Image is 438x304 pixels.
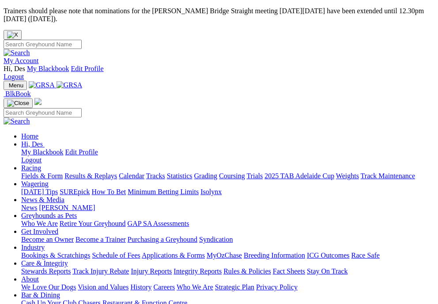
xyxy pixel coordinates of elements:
[130,283,151,291] a: History
[4,40,82,49] input: Search
[177,283,213,291] a: Who We Are
[142,251,205,259] a: Applications & Forms
[167,172,193,180] a: Statistics
[246,172,263,180] a: Trials
[7,31,18,38] img: X
[4,7,434,23] p: Trainers should please note that nominations for the [PERSON_NAME] Bridge Straight meeting [DATE]...
[21,188,434,196] div: Wagering
[21,228,58,235] a: Get Involved
[34,98,42,105] img: logo-grsa-white.png
[21,220,434,228] div: Greyhounds as Pets
[146,172,165,180] a: Tracks
[72,267,129,275] a: Track Injury Rebate
[21,236,74,243] a: Become an Owner
[76,236,126,243] a: Become a Trainer
[21,172,63,180] a: Fields & Form
[351,251,379,259] a: Race Safe
[4,98,33,108] button: Toggle navigation
[21,132,38,140] a: Home
[60,188,90,195] a: SUREpick
[21,251,90,259] a: Bookings & Scratchings
[4,90,31,98] a: BlkBook
[4,57,39,64] a: My Account
[199,236,233,243] a: Syndication
[21,251,434,259] div: Industry
[264,172,334,180] a: 2025 TAB Adelaide Cup
[207,251,242,259] a: MyOzChase
[244,251,305,259] a: Breeding Information
[21,156,42,164] a: Logout
[174,267,222,275] a: Integrity Reports
[21,283,434,291] div: About
[64,172,117,180] a: Results & Replays
[21,267,434,275] div: Care & Integrity
[21,291,60,299] a: Bar & Dining
[361,172,415,180] a: Track Maintenance
[21,140,45,148] a: Hi, Des
[4,65,434,81] div: My Account
[27,65,69,72] a: My Blackbook
[215,283,254,291] a: Strategic Plan
[21,275,39,283] a: About
[4,73,24,80] a: Logout
[223,267,271,275] a: Rules & Policies
[21,180,49,188] a: Wagering
[307,267,347,275] a: Stay On Track
[21,140,43,148] span: Hi, Des
[21,164,41,172] a: Racing
[119,172,144,180] a: Calendar
[336,172,359,180] a: Weights
[4,108,82,117] input: Search
[194,172,217,180] a: Grading
[131,267,172,275] a: Injury Reports
[21,204,434,212] div: News & Media
[60,220,126,227] a: Retire Your Greyhound
[200,188,222,195] a: Isolynx
[4,49,30,57] img: Search
[7,100,29,107] img: Close
[21,196,64,203] a: News & Media
[21,148,64,156] a: My Blackbook
[21,212,77,219] a: Greyhounds as Pets
[128,236,197,243] a: Purchasing a Greyhound
[5,90,31,98] span: BlkBook
[4,81,27,90] button: Toggle navigation
[21,259,68,267] a: Care & Integrity
[21,204,37,211] a: News
[92,188,126,195] a: How To Bet
[4,65,25,72] span: Hi, Des
[128,188,199,195] a: Minimum Betting Limits
[21,188,58,195] a: [DATE] Tips
[57,81,83,89] img: GRSA
[71,65,103,72] a: Edit Profile
[78,283,128,291] a: Vision and Values
[21,244,45,251] a: Industry
[21,267,71,275] a: Stewards Reports
[21,220,58,227] a: Who We Are
[153,283,175,291] a: Careers
[128,220,189,227] a: GAP SA Assessments
[219,172,245,180] a: Coursing
[65,148,98,156] a: Edit Profile
[256,283,298,291] a: Privacy Policy
[29,81,55,89] img: GRSA
[21,283,76,291] a: We Love Our Dogs
[4,117,30,125] img: Search
[273,267,305,275] a: Fact Sheets
[4,30,22,40] button: Close
[21,236,434,244] div: Get Involved
[307,251,349,259] a: ICG Outcomes
[21,172,434,180] div: Racing
[39,204,95,211] a: [PERSON_NAME]
[92,251,140,259] a: Schedule of Fees
[9,82,23,89] span: Menu
[21,148,434,164] div: Hi, Des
